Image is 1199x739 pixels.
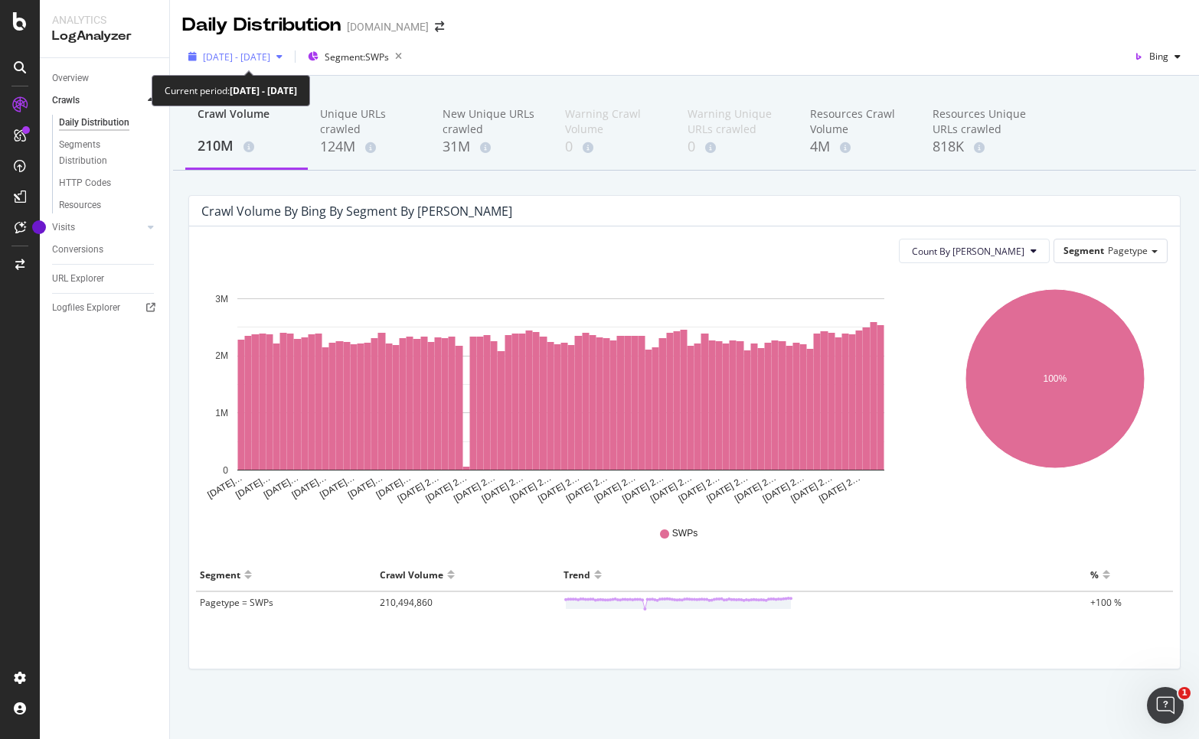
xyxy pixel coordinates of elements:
button: [DATE] - [DATE] [182,44,289,69]
div: Analytics [52,12,157,28]
div: Conversions [52,242,103,258]
div: Warning Crawl Volume [565,106,663,137]
span: 1 [1178,687,1191,699]
text: 3M [215,294,228,304]
div: Resources Crawl Volume [810,106,908,137]
button: Count By [PERSON_NAME] [899,239,1050,263]
div: Segment [200,562,240,587]
iframe: Intercom live chat [1147,687,1184,724]
div: HTTP Codes [59,175,111,191]
div: 31M [443,137,541,157]
div: Visits [52,220,75,236]
div: Trend [564,562,590,587]
button: Bing [1128,44,1187,69]
div: Tooltip anchor [32,220,46,234]
span: 210,494,860 [380,596,433,609]
span: Pagetype = SWPs [200,596,273,609]
div: Crawl Volume by bing by Segment by [PERSON_NAME] [201,203,512,219]
a: Overview [52,70,158,86]
div: Crawl Volume [198,106,296,135]
div: arrow-right-arrow-left [435,21,444,32]
text: 0 [223,465,228,476]
div: 818K [933,137,1031,157]
span: Pagetype [1108,244,1148,257]
span: Segment: SWPs [325,50,389,63]
svg: A chart. [943,275,1168,505]
a: Conversions [52,242,158,258]
text: 1M [215,408,228,418]
a: Logfiles Explorer [52,300,158,316]
div: Crawls [52,93,80,109]
div: Logfiles Explorer [52,300,120,316]
div: URL Explorer [52,271,104,287]
div: [DOMAIN_NAME] [347,19,429,34]
div: % [1090,562,1099,587]
text: 2M [215,351,228,362]
div: Warning Unique URLs crawled [688,106,786,137]
div: LogAnalyzer [52,28,157,45]
div: 0 [688,137,786,157]
div: Segments Distribution [59,137,144,169]
span: Count By Day [912,245,1024,258]
div: Unique URLs crawled [320,106,418,137]
div: 4M [810,137,908,157]
a: Visits [52,220,143,236]
svg: A chart. [201,275,920,505]
span: Bing [1149,50,1168,63]
div: Crawl Volume [380,562,443,587]
a: Daily Distribution [59,115,158,131]
a: Crawls [52,93,143,109]
div: 124M [320,137,418,157]
button: Segment:SWPs [302,44,408,69]
text: 100% [1044,373,1067,384]
div: Resources Unique URLs crawled [933,106,1031,137]
a: URL Explorer [52,271,158,287]
div: 0 [565,137,663,157]
span: Segment [1063,244,1104,257]
span: +100 % [1090,596,1122,609]
a: Segments Distribution [59,137,158,169]
div: Current period: [165,82,297,99]
span: [DATE] - [DATE] [203,50,270,63]
a: HTTP Codes [59,175,158,191]
div: Daily Distribution [59,115,129,131]
div: New Unique URLs crawled [443,106,541,137]
div: Overview [52,70,89,86]
a: Resources [59,197,158,213]
div: Resources [59,197,101,213]
div: Daily Distribution [182,12,341,38]
b: [DATE] - [DATE] [230,84,297,97]
div: 210M [198,136,296,156]
span: SWPs [672,527,698,540]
